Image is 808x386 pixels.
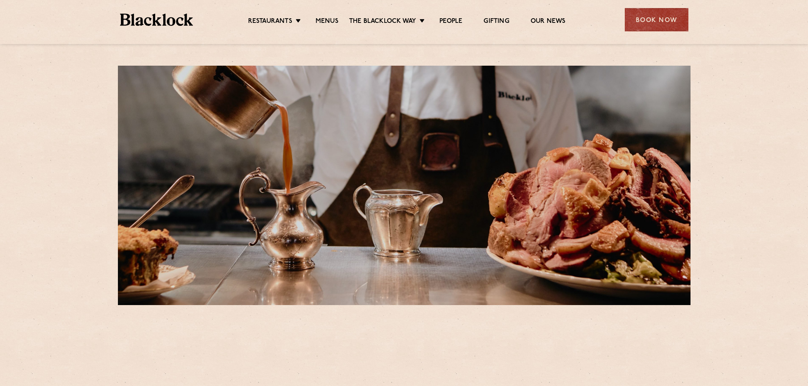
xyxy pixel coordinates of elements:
a: Our News [531,17,566,27]
a: Gifting [484,17,509,27]
img: BL_Textured_Logo-footer-cropped.svg [120,14,193,26]
a: Restaurants [248,17,292,27]
a: Menus [316,17,338,27]
a: The Blacklock Way [349,17,416,27]
div: Book Now [625,8,688,31]
a: People [439,17,462,27]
